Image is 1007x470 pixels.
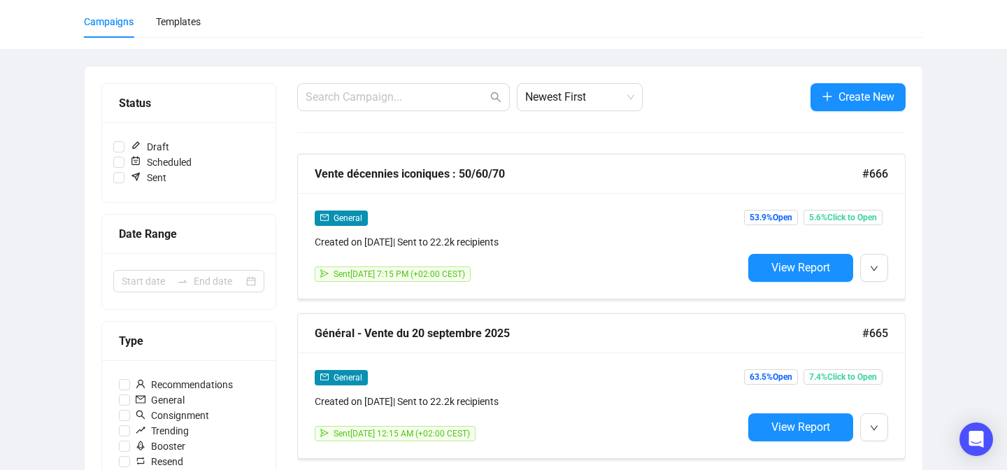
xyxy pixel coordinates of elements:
span: 63.5% Open [744,369,798,385]
div: Campaigns [84,14,134,29]
span: mail [320,373,329,381]
span: Scheduled [124,155,197,170]
span: rise [136,425,145,435]
span: Trending [130,423,194,439]
span: mail [320,213,329,222]
span: user [136,379,145,389]
input: Start date [122,273,171,289]
div: Created on [DATE] | Sent to 22.2k recipients [315,394,743,409]
span: #666 [862,165,888,183]
div: Type [119,332,259,350]
button: Create New [810,83,906,111]
span: search [136,410,145,420]
span: Draft [124,139,175,155]
span: 7.4% Click to Open [804,369,883,385]
input: Search Campaign... [306,89,487,106]
span: Newest First [525,84,634,111]
span: to [177,276,188,287]
span: Sent [DATE] 12:15 AM (+02:00 CEST) [334,429,470,439]
div: Status [119,94,259,112]
div: Date Range [119,225,259,243]
span: Create New [838,88,894,106]
span: Booster [130,439,191,454]
span: search [490,92,501,103]
span: retweet [136,456,145,466]
span: 5.6% Click to Open [804,210,883,225]
span: down [870,264,878,273]
span: rocket [136,441,145,450]
span: Resend [130,454,189,469]
a: Vente décennies iconiques : 50/60/70#666mailGeneralCreated on [DATE]| Sent to 22.2k recipientssen... [297,154,906,299]
div: Templates [156,14,201,29]
div: Created on [DATE] | Sent to 22.2k recipients [315,234,743,250]
span: Sent [DATE] 7:15 PM (+02:00 CEST) [334,269,465,279]
span: General [130,392,190,408]
span: #665 [862,325,888,342]
span: plus [822,91,833,102]
span: General [334,373,362,383]
span: down [870,424,878,432]
div: Vente décennies iconiques : 50/60/70 [315,165,862,183]
span: General [334,213,362,223]
span: send [320,269,329,278]
span: Recommendations [130,377,238,392]
span: Sent [124,170,172,185]
div: Open Intercom Messenger [959,422,993,456]
span: send [320,429,329,437]
input: End date [194,273,243,289]
span: Consignment [130,408,215,423]
a: Général - Vente du 20 septembre 2025#665mailGeneralCreated on [DATE]| Sent to 22.2k recipientssen... [297,313,906,459]
span: View Report [771,420,830,434]
button: View Report [748,254,853,282]
span: swap-right [177,276,188,287]
div: Général - Vente du 20 septembre 2025 [315,325,862,342]
span: View Report [771,261,830,274]
button: View Report [748,413,853,441]
span: 53.9% Open [744,210,798,225]
span: mail [136,394,145,404]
